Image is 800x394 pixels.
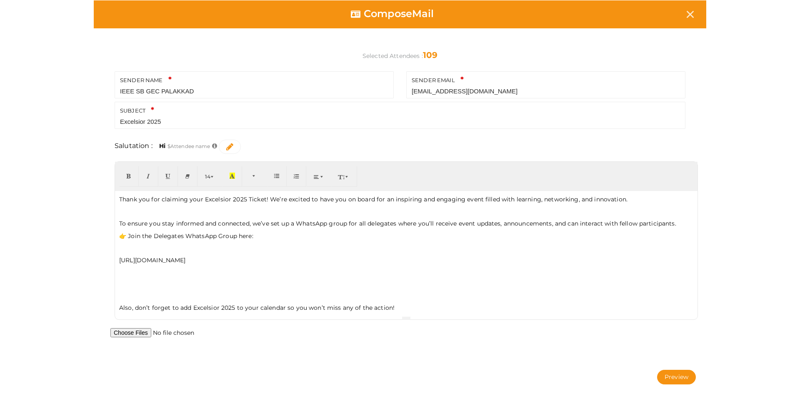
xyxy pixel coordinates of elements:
p: Also, don’t forget to add Excelsior 2025 to your calendar so you won’t miss any of the action! [119,304,693,312]
p: Thank you for claiming your Excelsior 2025 Ticket! We’re excited to have you on board for an insp... [119,195,693,203]
label: SUBJECT [120,105,680,116]
input: Mail Subject [120,116,680,127]
label: SENDER NAME [120,75,388,85]
label: SENDER EMAIL [412,75,680,85]
label: Salutation : [115,141,152,151]
span: 14 [205,173,210,180]
p: [URL][DOMAIN_NAME] [119,256,693,264]
b: 109 [423,50,437,60]
p: To ensure you stay informed and connected, we’ve set up a WhatsApp group for all delegates where ... [119,219,693,228]
small: $Attendee name [167,143,210,149]
button: 14 [197,166,223,187]
span: Compose [364,8,412,20]
span: Mail [364,8,434,20]
b: Hi [159,142,165,150]
button: Preview [657,370,696,384]
p: 👉 Join the Delegates WhatsApp Group here: [119,232,693,240]
input: Name of Sender [120,86,388,96]
input: Email of sender [412,86,680,96]
label: Selected Attendees : [362,49,437,61]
